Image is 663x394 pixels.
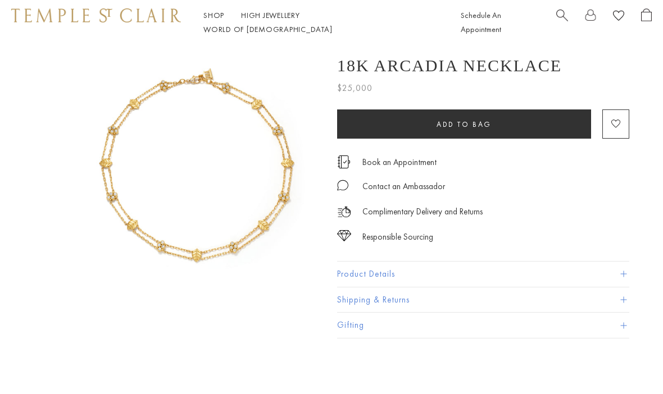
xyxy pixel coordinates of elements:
[73,45,320,292] img: 18K Arcadia Necklace
[362,230,433,244] div: Responsible Sourcing
[362,205,483,219] p: Complimentary Delivery and Returns
[11,8,181,22] img: Temple St. Clair
[337,313,629,338] button: Gifting
[337,230,351,241] img: icon_sourcing.svg
[613,8,624,26] a: View Wishlist
[362,156,437,168] a: Book an Appointment
[337,262,629,287] button: Product Details
[203,24,332,34] a: World of [DEMOGRAPHIC_DATA]World of [DEMOGRAPHIC_DATA]
[203,8,435,36] nav: Main navigation
[203,10,224,20] a: ShopShop
[337,287,629,313] button: Shipping & Returns
[337,81,373,95] span: $25,000
[241,10,300,20] a: High JewelleryHigh Jewellery
[556,8,568,36] a: Search
[337,180,348,191] img: MessageIcon-01_2.svg
[461,10,501,34] a: Schedule An Appointment
[337,56,562,75] h1: 18K Arcadia Necklace
[641,8,652,36] a: Open Shopping Bag
[437,120,492,129] span: Add to bag
[337,155,351,168] img: icon_appointment.svg
[337,205,351,219] img: icon_delivery.svg
[612,347,652,383] iframe: Gorgias live chat messenger
[362,180,445,194] div: Contact an Ambassador
[337,109,591,139] button: Add to bag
